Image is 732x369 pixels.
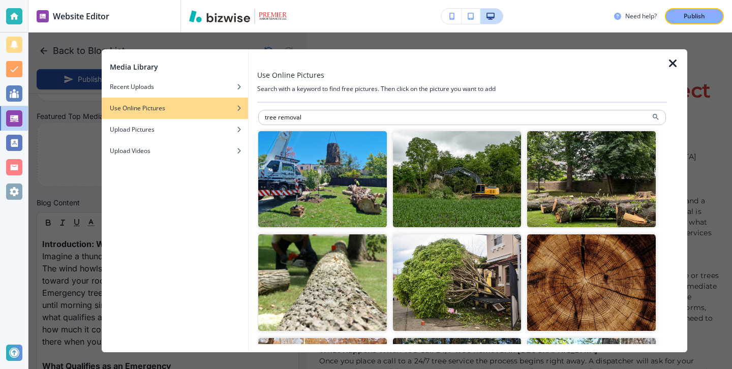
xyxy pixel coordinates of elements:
h4: Use Online Pictures [110,104,165,113]
input: Search for an image [258,110,666,125]
img: Your Logo [259,12,287,20]
h2: Media Library [110,61,158,72]
button: Upload Pictures [102,119,248,140]
button: Publish [665,8,724,24]
h4: Upload Videos [110,146,150,156]
h3: Need help? [625,12,657,21]
h4: Search with a keyword to find free pictures. Then click on the picture you want to add [257,84,667,94]
p: Publish [684,12,705,21]
button: Upload Videos [102,140,248,162]
button: Recent Uploads [102,76,248,98]
button: Use Online Pictures [102,98,248,119]
img: editor icon [37,10,49,22]
h4: Recent Uploads [110,82,154,91]
img: Bizwise Logo [189,10,250,22]
h2: Website Editor [53,10,109,22]
h3: Use Online Pictures [257,70,324,80]
h4: Upload Pictures [110,125,155,134]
